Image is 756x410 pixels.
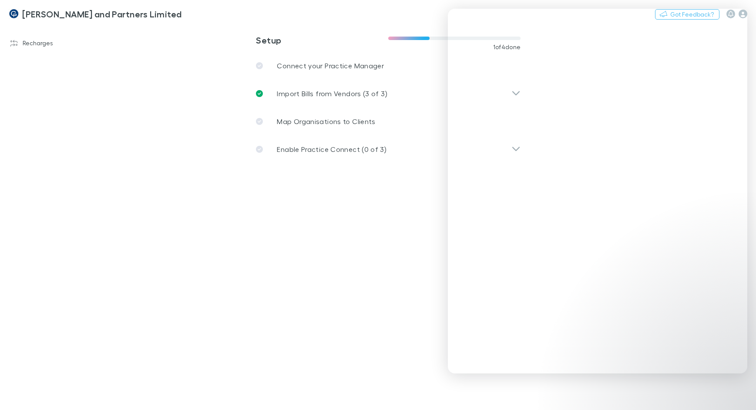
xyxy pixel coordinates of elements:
[249,135,528,163] div: Enable Practice Connect (0 of 3)
[277,60,384,71] p: Connect your Practice Manager
[249,52,528,80] a: Connect your Practice Manager
[277,116,375,127] p: Map Organisations to Clients
[9,9,19,19] img: Coates and Partners Limited's Logo
[249,80,528,108] div: Import Bills from Vendors (3 of 3)
[22,9,182,19] h3: [PERSON_NAME] and Partners Limited
[3,3,187,24] a: [PERSON_NAME] and Partners Limited
[277,88,387,99] p: Import Bills from Vendors (3 of 3)
[256,35,388,45] h3: Setup
[2,36,110,50] a: Recharges
[249,108,528,135] a: Map Organisations to Clients
[277,144,386,155] p: Enable Practice Connect (0 of 3)
[726,380,747,401] iframe: Intercom live chat
[448,9,747,373] iframe: Intercom live chat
